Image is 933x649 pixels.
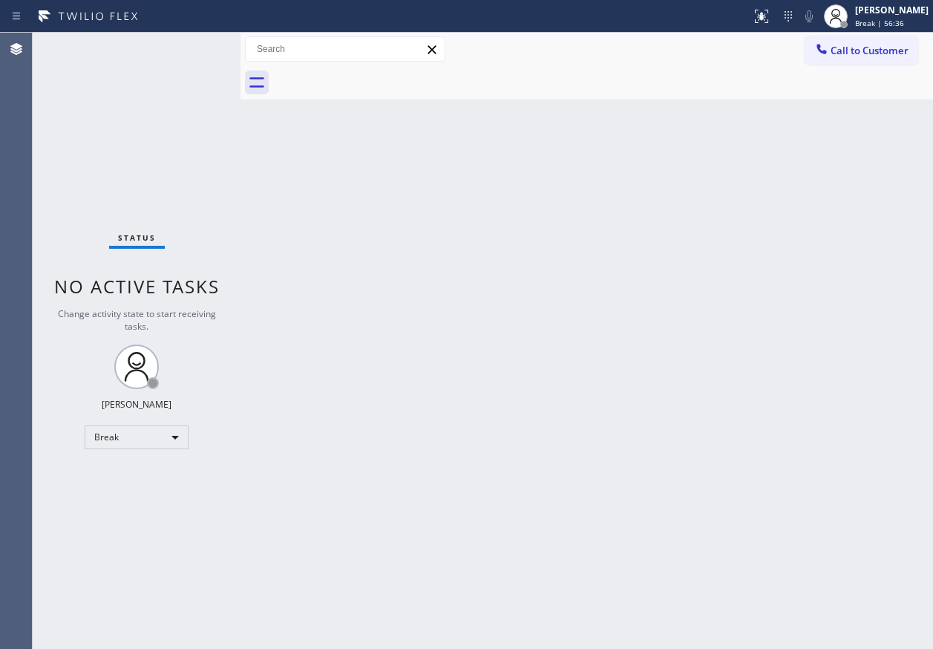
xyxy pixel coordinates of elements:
[831,44,909,57] span: Call to Customer
[102,398,171,411] div: [PERSON_NAME]
[246,37,445,61] input: Search
[855,18,904,28] span: Break | 56:36
[805,36,918,65] button: Call to Customer
[799,6,819,27] button: Mute
[118,232,156,243] span: Status
[85,425,189,449] div: Break
[54,274,220,299] span: No active tasks
[855,4,929,16] div: [PERSON_NAME]
[58,307,216,333] span: Change activity state to start receiving tasks.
